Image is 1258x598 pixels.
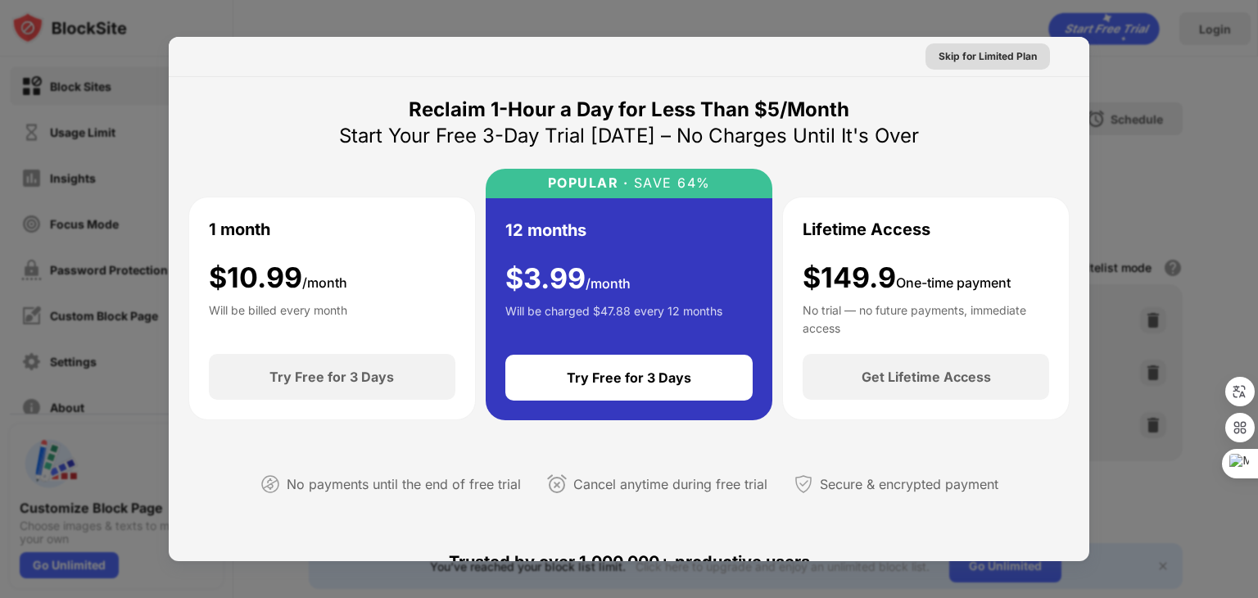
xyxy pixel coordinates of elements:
[209,217,270,242] div: 1 month
[567,369,691,386] div: Try Free for 3 Days
[862,369,991,385] div: Get Lifetime Access
[803,261,1011,295] div: $149.9
[302,274,347,291] span: /month
[803,217,930,242] div: Lifetime Access
[339,123,919,149] div: Start Your Free 3-Day Trial [DATE] – No Charges Until It's Over
[260,474,280,494] img: not-paying
[586,275,631,292] span: /month
[409,97,849,123] div: Reclaim 1-Hour a Day for Less Than $5/Month
[287,473,521,496] div: No payments until the end of free trial
[505,218,586,242] div: 12 months
[548,175,629,191] div: POPULAR ·
[209,261,347,295] div: $ 10.99
[547,474,567,494] img: cancel-anytime
[269,369,394,385] div: Try Free for 3 Days
[803,301,1049,334] div: No trial — no future payments, immediate access
[628,175,711,191] div: SAVE 64%
[939,48,1037,65] div: Skip for Limited Plan
[896,274,1011,291] span: One-time payment
[505,302,722,335] div: Will be charged $47.88 every 12 months
[505,262,631,296] div: $ 3.99
[794,474,813,494] img: secured-payment
[209,301,347,334] div: Will be billed every month
[573,473,767,496] div: Cancel anytime during free trial
[820,473,998,496] div: Secure & encrypted payment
